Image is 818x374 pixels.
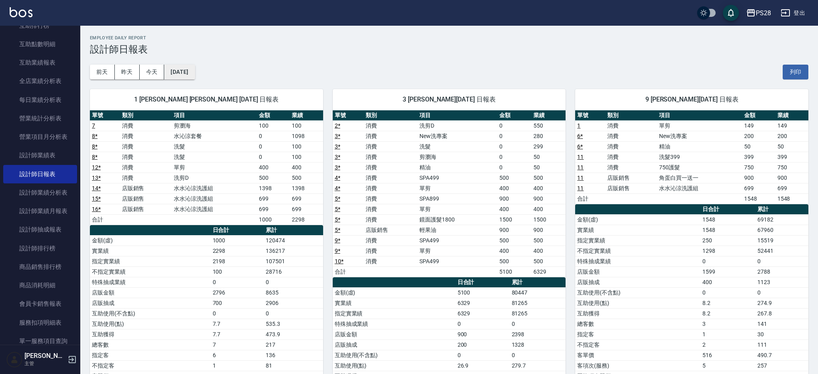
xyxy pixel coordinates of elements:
[755,329,808,339] td: 30
[742,131,775,141] td: 200
[364,131,417,141] td: 消費
[211,319,264,329] td: 7.7
[497,246,531,256] td: 400
[700,235,755,246] td: 250
[364,204,417,214] td: 消費
[497,173,531,183] td: 500
[755,350,808,360] td: 490.7
[575,350,700,360] td: 客單價
[90,235,211,246] td: 金額(虛)
[575,287,700,298] td: 互助使用(不含點)
[605,120,657,131] td: 消費
[364,141,417,152] td: 消費
[417,183,497,193] td: 單剪
[3,295,77,313] a: 會員卡銷售報表
[257,141,290,152] td: 0
[290,173,323,183] td: 500
[257,131,290,141] td: 0
[264,298,323,308] td: 2906
[657,183,742,193] td: 水水沁涼洗護組
[257,214,290,225] td: 1000
[575,246,700,256] td: 不指定實業績
[755,319,808,329] td: 141
[742,141,775,152] td: 50
[290,141,323,152] td: 100
[120,193,172,204] td: 店販銷售
[605,131,657,141] td: 消費
[700,256,755,266] td: 0
[510,308,566,319] td: 81265
[90,65,115,79] button: 前天
[90,360,211,371] td: 不指定客
[264,277,323,287] td: 0
[575,308,700,319] td: 互助獲得
[700,350,755,360] td: 516
[3,128,77,146] a: 營業項目月分析表
[90,110,323,225] table: a dense table
[3,72,77,90] a: 全店業績分析表
[333,308,456,319] td: 指定實業績
[257,204,290,214] td: 699
[172,183,257,193] td: 水水沁涼洗護組
[700,329,755,339] td: 1
[333,287,456,298] td: 金額(虛)
[497,266,531,277] td: 5100
[777,6,808,20] button: 登出
[333,266,364,277] td: 合計
[531,131,566,141] td: 280
[575,277,700,287] td: 店販抽成
[510,339,566,350] td: 1328
[90,339,211,350] td: 總客數
[257,162,290,173] td: 400
[3,183,77,202] a: 設計師業績分析表
[364,225,417,235] td: 店販銷售
[3,109,77,128] a: 營業統計分析表
[120,183,172,193] td: 店販銷售
[164,65,195,79] button: [DATE]
[756,8,771,18] div: PS28
[657,110,742,121] th: 項目
[577,185,584,191] a: 11
[364,235,417,246] td: 消費
[531,120,566,131] td: 550
[90,298,211,308] td: 店販抽成
[657,162,742,173] td: 750護髮
[264,235,323,246] td: 120474
[120,152,172,162] td: 消費
[211,235,264,246] td: 1000
[456,308,510,319] td: 6329
[497,120,531,131] td: 0
[575,235,700,246] td: 指定實業績
[742,162,775,173] td: 750
[575,319,700,329] td: 總客數
[755,308,808,319] td: 267.8
[742,152,775,162] td: 399
[211,225,264,236] th: 日合計
[417,225,497,235] td: 輕果油
[531,246,566,256] td: 400
[211,266,264,277] td: 100
[172,193,257,204] td: 水水沁涼洗護組
[120,120,172,131] td: 消費
[417,173,497,183] td: SPA499
[417,204,497,214] td: 單剪
[742,173,775,183] td: 900
[510,277,566,288] th: 累計
[120,162,172,173] td: 消費
[257,152,290,162] td: 0
[497,183,531,193] td: 400
[90,214,120,225] td: 合計
[497,110,531,121] th: 金額
[531,162,566,173] td: 50
[742,183,775,193] td: 699
[264,329,323,339] td: 473.9
[497,162,531,173] td: 0
[755,339,808,350] td: 111
[24,360,65,367] p: 主管
[700,308,755,319] td: 8.2
[575,225,700,235] td: 實業績
[531,183,566,193] td: 400
[700,266,755,277] td: 1599
[417,141,497,152] td: 洗髮
[264,225,323,236] th: 累計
